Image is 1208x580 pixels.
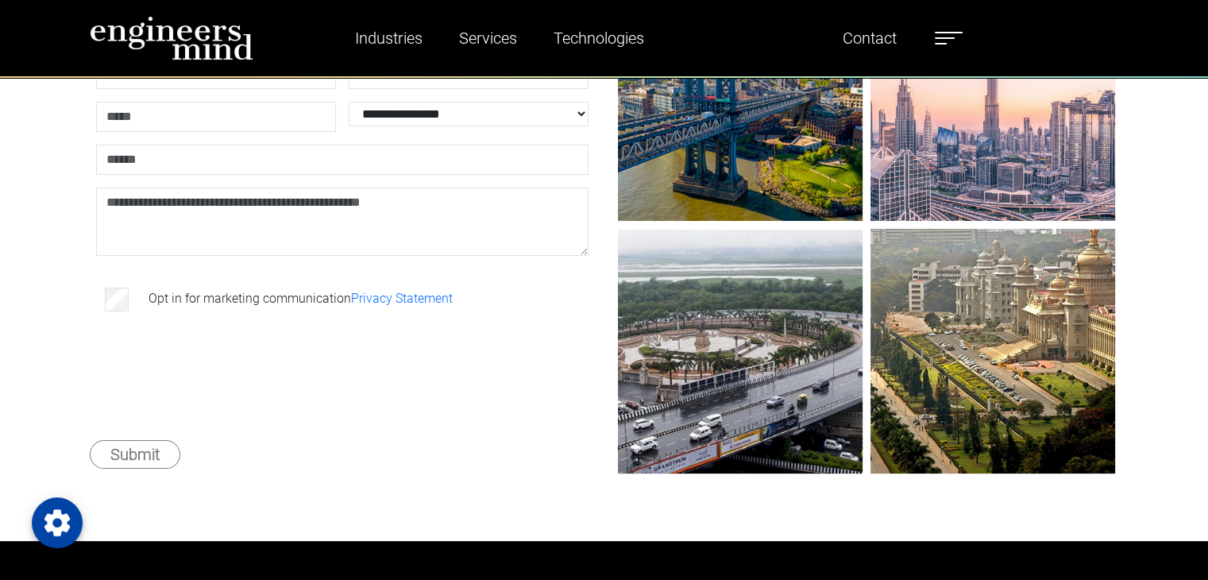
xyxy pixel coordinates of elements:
[618,229,863,474] img: gif
[90,16,253,60] img: logo
[453,20,523,56] a: Services
[836,20,903,56] a: Contact
[90,440,180,469] button: Submit
[351,291,453,306] a: Privacy Statement
[149,289,453,308] label: Opt in for marketing communication
[99,340,341,402] iframe: reCAPTCHA
[870,229,1115,474] img: gif
[547,20,650,56] a: Technologies
[349,20,429,56] a: Industries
